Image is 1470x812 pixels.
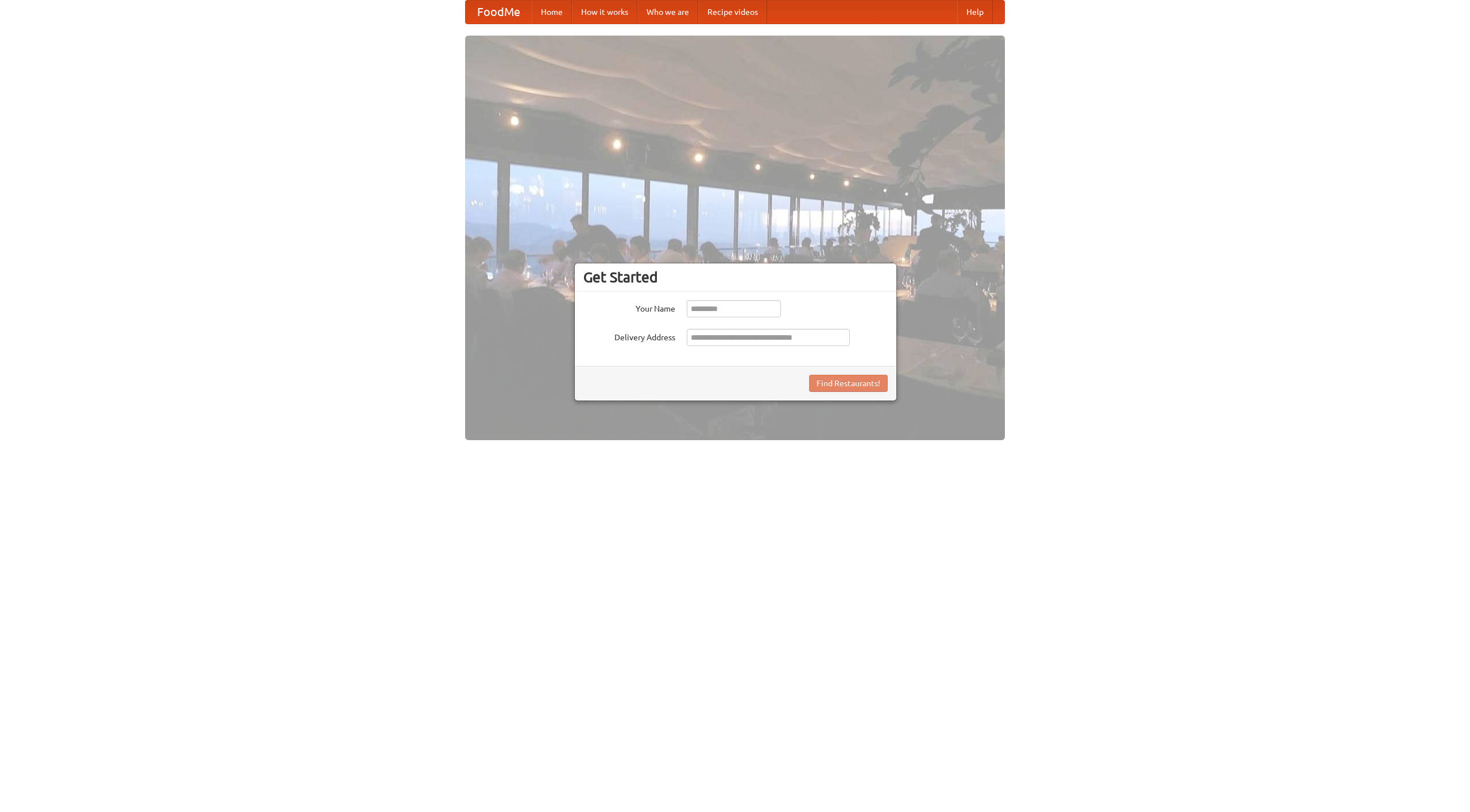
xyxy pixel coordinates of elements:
a: Recipe videos [698,1,767,24]
a: How it works [572,1,637,24]
label: Delivery Address [583,329,675,343]
button: Find Restaurants! [809,375,888,392]
label: Your Name [583,300,675,314]
a: Home [532,1,572,24]
a: Help [957,1,993,24]
a: Who we are [637,1,698,24]
a: FoodMe [466,1,532,24]
h3: Get Started [583,269,888,286]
